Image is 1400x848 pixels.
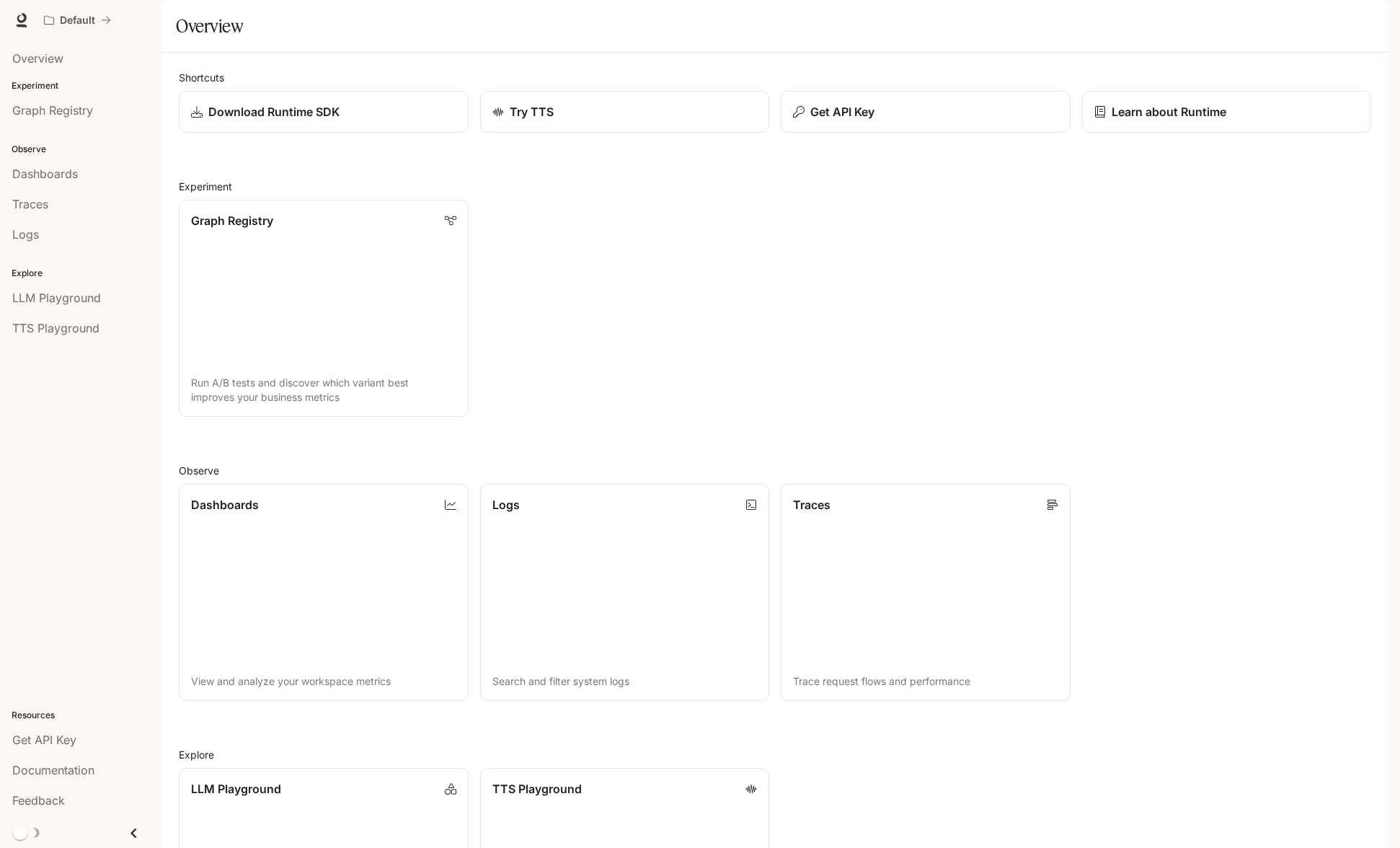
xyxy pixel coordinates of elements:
[781,91,1071,133] button: Get API Key
[480,91,770,133] a: Try TTS
[781,484,1071,701] a: TracesTrace request flows and performance
[510,103,554,120] p: Try TTS
[176,12,243,40] h1: Overview
[480,484,770,701] a: LogsSearch and filter system logs
[492,780,582,798] p: TTS Playground
[492,674,758,689] p: Search and filter system logs
[191,780,281,798] p: LLM Playground
[793,496,830,513] p: Traces
[208,103,340,120] p: Download Runtime SDK
[179,179,1371,194] h2: Experiment
[179,484,469,701] a: DashboardsView and analyze your workspace metrics
[179,463,1371,478] h2: Observe
[60,14,95,27] p: Default
[810,103,874,120] p: Get API Key
[179,200,469,417] a: Graph RegistryRun A/B tests and discover which variant best improves your business metrics
[492,496,520,513] p: Logs
[179,70,1371,85] h2: Shortcuts
[191,212,273,229] p: Graph Registry
[1112,103,1226,120] p: Learn about Runtime
[191,496,259,513] p: Dashboards
[37,6,118,35] button: All workspaces
[191,376,456,405] p: Run A/B tests and discover which variant best improves your business metrics
[793,674,1058,689] p: Trace request flows and performance
[179,747,1371,762] h2: Explore
[179,91,469,133] a: Download Runtime SDK
[1082,91,1372,133] a: Learn about Runtime
[191,674,456,689] p: View and analyze your workspace metrics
